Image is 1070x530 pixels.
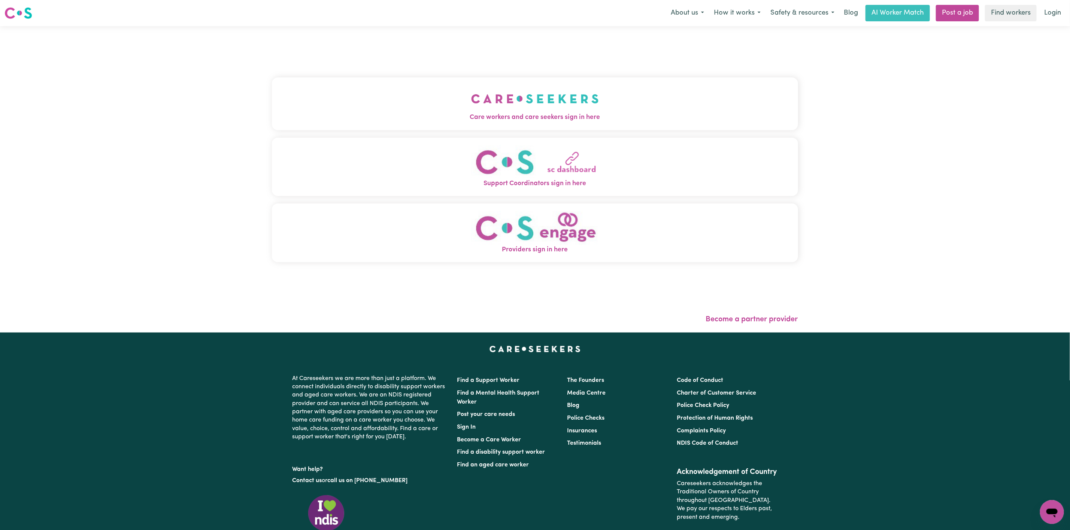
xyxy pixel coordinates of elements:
[567,428,597,434] a: Insurances
[677,402,729,408] a: Police Check Policy
[1040,500,1064,524] iframe: Button to launch messaging window, conversation in progress
[272,245,798,255] span: Providers sign in here
[985,5,1037,21] a: Find workers
[457,462,529,468] a: Find an aged care worker
[4,4,32,22] a: Careseekers logo
[567,377,604,383] a: The Founders
[567,402,579,408] a: Blog
[292,474,448,488] p: or
[457,437,521,443] a: Become a Care Worker
[489,346,581,352] a: Careseekers home page
[677,415,753,421] a: Protection of Human Rights
[457,411,515,417] a: Post your care needs
[706,316,798,323] a: Become a partner provider
[292,478,322,484] a: Contact us
[839,5,863,21] a: Blog
[4,6,32,20] img: Careseekers logo
[666,5,709,21] button: About us
[1040,5,1066,21] a: Login
[272,77,798,130] button: Care workers and care seekers sign in here
[936,5,979,21] a: Post a job
[292,462,448,474] p: Want help?
[766,5,839,21] button: Safety & resources
[457,377,520,383] a: Find a Support Worker
[677,428,726,434] a: Complaints Policy
[272,138,798,196] button: Support Coordinators sign in here
[677,390,756,396] a: Charter of Customer Service
[457,424,476,430] a: Sign In
[567,440,601,446] a: Testimonials
[677,468,778,477] h2: Acknowledgement of Country
[677,477,778,524] p: Careseekers acknowledges the Traditional Owners of Country throughout [GEOGRAPHIC_DATA]. We pay o...
[567,415,604,421] a: Police Checks
[567,390,606,396] a: Media Centre
[457,449,545,455] a: Find a disability support worker
[677,377,723,383] a: Code of Conduct
[272,179,798,189] span: Support Coordinators sign in here
[272,203,798,262] button: Providers sign in here
[709,5,766,21] button: How it works
[292,371,448,444] p: At Careseekers we are more than just a platform. We connect individuals directly to disability su...
[457,390,540,405] a: Find a Mental Health Support Worker
[677,440,738,446] a: NDIS Code of Conduct
[866,5,930,21] a: AI Worker Match
[328,478,408,484] a: call us on [PHONE_NUMBER]
[272,113,798,122] span: Care workers and care seekers sign in here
